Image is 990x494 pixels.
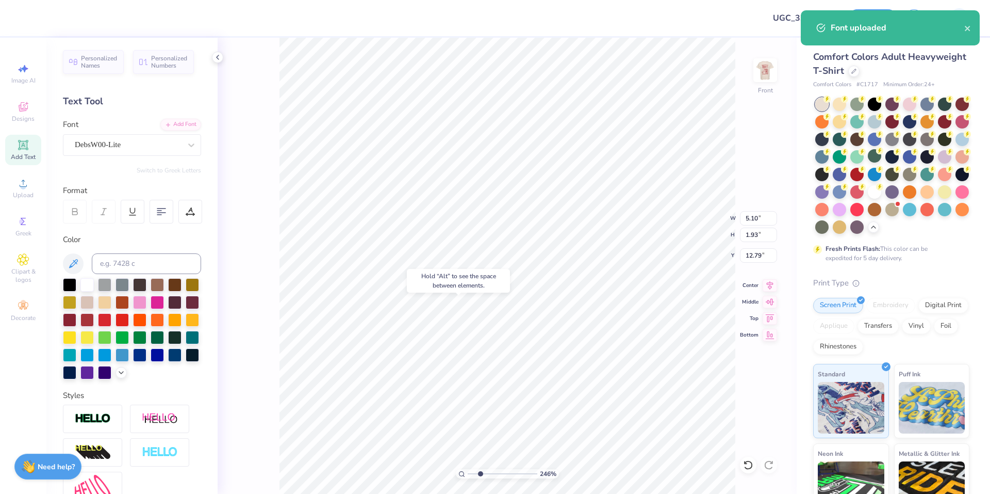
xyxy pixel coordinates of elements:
label: Font [63,119,78,131]
span: Image AI [11,76,36,85]
div: Text Tool [63,94,201,108]
span: Metallic & Glitter Ink [899,448,960,459]
div: Rhinestones [813,339,863,355]
span: Personalized Numbers [151,55,188,69]
div: Styles [63,390,201,402]
img: Puff Ink [899,382,965,434]
button: Switch to Greek Letters [137,166,201,174]
strong: Need help? [38,462,75,472]
span: # C1717 [856,81,878,89]
span: Bottom [740,331,758,339]
div: Vinyl [902,318,931,334]
div: Print Type [813,277,969,289]
span: Designs [12,115,35,123]
span: Neon Ink [818,448,843,459]
div: Add Font [160,119,201,131]
span: Standard [818,369,845,379]
strong: Fresh Prints Flash: [826,245,880,253]
span: Top [740,315,758,322]
div: Front [758,86,773,95]
input: Untitled Design [765,8,840,28]
span: Comfort Colors [813,81,851,89]
img: 3d Illusion [75,444,111,461]
div: Digital Print [918,298,968,313]
img: Shadow [142,412,178,425]
div: Screen Print [813,298,863,313]
div: Transfers [857,318,899,334]
span: Decorate [11,314,36,322]
div: Foil [934,318,958,334]
div: This color can be expedited for 5 day delivery. [826,244,952,263]
img: Standard [818,382,884,434]
div: Font uploaded [831,22,964,34]
div: Color [63,234,201,246]
button: close [964,22,971,34]
span: Center [740,282,758,289]
span: Puff Ink [899,369,920,379]
span: Greek [15,229,31,237]
span: 246 % [540,469,556,479]
span: Minimum Order: 24 + [883,81,935,89]
span: Personalized Names [81,55,118,69]
span: Add Text [11,153,36,161]
img: Stroke [75,413,111,425]
span: Upload [13,191,34,199]
span: Clipart & logos [5,267,41,284]
img: Negative Space [142,447,178,458]
input: e.g. 7428 c [92,253,201,274]
div: Hold “Alt” to see the space between elements. [407,269,510,293]
div: Embroidery [866,298,915,313]
div: Applique [813,318,854,334]
div: Format [63,185,202,197]
span: Middle [740,298,758,306]
img: Front [755,60,775,81]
